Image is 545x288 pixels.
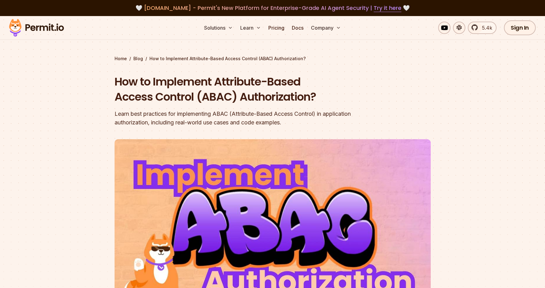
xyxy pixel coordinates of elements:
span: 5.4k [478,24,492,31]
img: Permit logo [6,17,67,38]
a: Pricing [266,22,287,34]
span: [DOMAIN_NAME] - Permit's New Platform for Enterprise-Grade AI Agent Security | [144,4,401,12]
button: Solutions [202,22,235,34]
div: / / [115,56,431,62]
a: Blog [133,56,143,62]
button: Company [308,22,343,34]
h1: How to Implement Attribute-Based Access Control (ABAC) Authorization? [115,74,352,105]
a: Sign In [504,20,536,35]
a: Docs [289,22,306,34]
div: 🤍 🤍 [15,4,530,12]
a: Try it here [374,4,401,12]
div: Learn best practices for implementing ABAC (Attribute-Based Access Control) in application author... [115,110,352,127]
button: Learn [238,22,263,34]
a: 5.4k [468,22,497,34]
a: Home [115,56,127,62]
